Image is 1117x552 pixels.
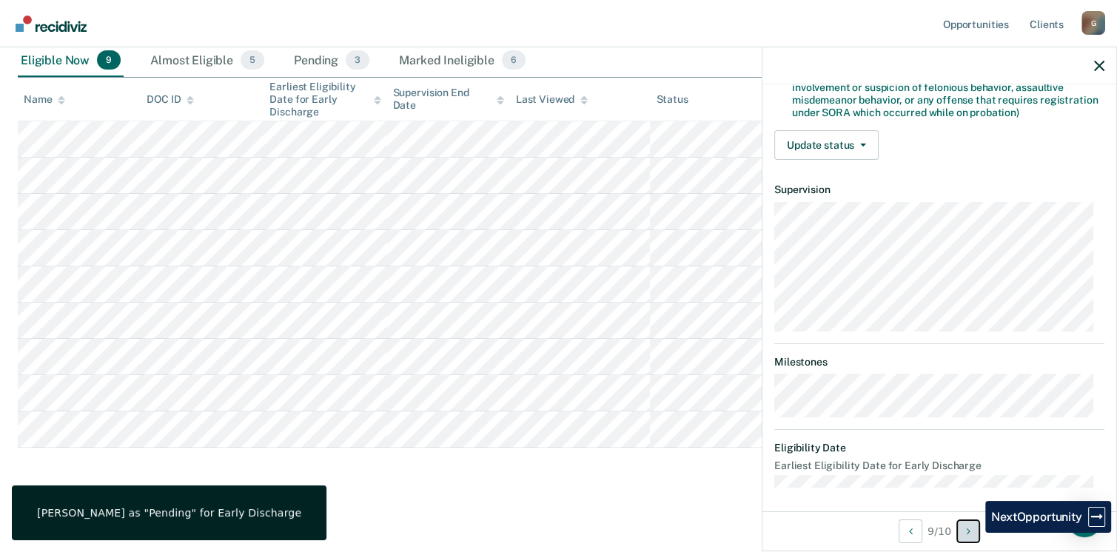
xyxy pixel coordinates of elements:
button: Profile dropdown button [1081,11,1105,35]
dt: Milestones [774,356,1104,368]
div: Supervision End Date [393,87,504,112]
span: 6 [502,50,526,70]
span: 3 [346,50,369,70]
div: Pending [291,44,372,77]
div: Marked Ineligible [396,44,529,77]
div: Last Viewed [516,93,588,106]
div: Earliest Eligibility Date for Early Discharge [269,81,380,118]
div: Eligible Now [18,44,124,77]
dt: Eligibility Date [774,442,1104,454]
dt: Supervision [774,184,1104,196]
div: Almost Eligible [147,44,267,77]
span: probation) [970,107,1019,118]
span: 9 [97,50,121,70]
div: Must have no pending felony charges or warrants (including any involvement or suspicion of feloni... [792,69,1104,118]
div: Name [24,93,65,106]
div: DOC ID [147,93,194,106]
button: Previous Opportunity [899,519,922,543]
div: Open Intercom Messenger [1067,502,1102,537]
div: 9 / 10 [762,511,1116,551]
dt: Earliest Eligibility Date for Early Discharge [774,460,1104,472]
div: Status [656,93,688,106]
button: Update status [774,130,879,160]
div: [PERSON_NAME] as "Pending" for Early Discharge [37,506,301,519]
span: 5 [241,50,264,70]
div: G [1081,11,1105,35]
img: Recidiviz [16,16,87,32]
button: Next Opportunity [956,519,980,543]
